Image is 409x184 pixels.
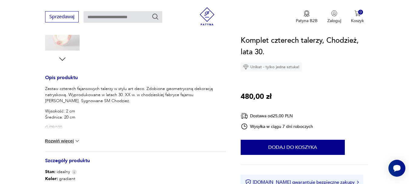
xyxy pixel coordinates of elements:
[45,169,55,175] b: Stan:
[241,112,313,120] div: Dostawa od 25,00 PLN
[241,140,345,155] button: Dodaj do koszyka
[241,35,368,58] h1: Komplet czterech talerzy, Chodzież, lata 30.
[45,138,80,144] button: Rozwiń więcej
[358,10,363,15] div: 0
[45,159,226,169] h3: Szczegóły produktu
[45,15,79,19] a: Sprzedawaj
[45,125,226,131] p: G/09/100
[296,18,318,24] p: Patyna B2B
[331,10,337,16] img: Ikonka użytkownika
[351,10,364,24] button: 0Koszyk
[198,7,216,25] img: Patyna - sklep z meblami i dekoracjami vintage
[355,10,361,16] img: Ikona koszyka
[45,76,226,86] h3: Opis produktu
[241,91,272,102] p: 480,00 zł
[388,160,405,177] iframe: Smartsupp widget button
[71,169,77,175] img: Info icon
[241,123,313,130] div: Wysyłka w ciągu 7 dni roboczych
[45,176,58,182] b: Kolor:
[45,86,226,104] p: Zestaw czterech fajansowych talerzy w stylu art deco. Zdobione geometryczną dekoracją natryskową....
[45,11,79,22] button: Sprzedawaj
[296,10,318,24] a: Ikona medaluPatyna B2B
[327,18,341,24] p: Zaloguj
[45,169,70,175] span: idealny
[241,112,248,120] img: Ikona dostawy
[243,64,249,70] img: Ikona diamentu
[45,175,131,182] p: gradient
[296,10,318,24] button: Patyna B2B
[45,108,226,120] p: Wysokość: 2 cm Średnica: 20 cm
[304,10,310,17] img: Ikona medalu
[357,181,359,184] img: Ikona strzałki w prawo
[241,62,302,72] div: Unikat - tylko jedna sztuka!
[351,18,364,24] p: Koszyk
[152,13,159,20] button: Szukaj
[74,138,80,144] img: chevron down
[327,10,341,24] button: Zaloguj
